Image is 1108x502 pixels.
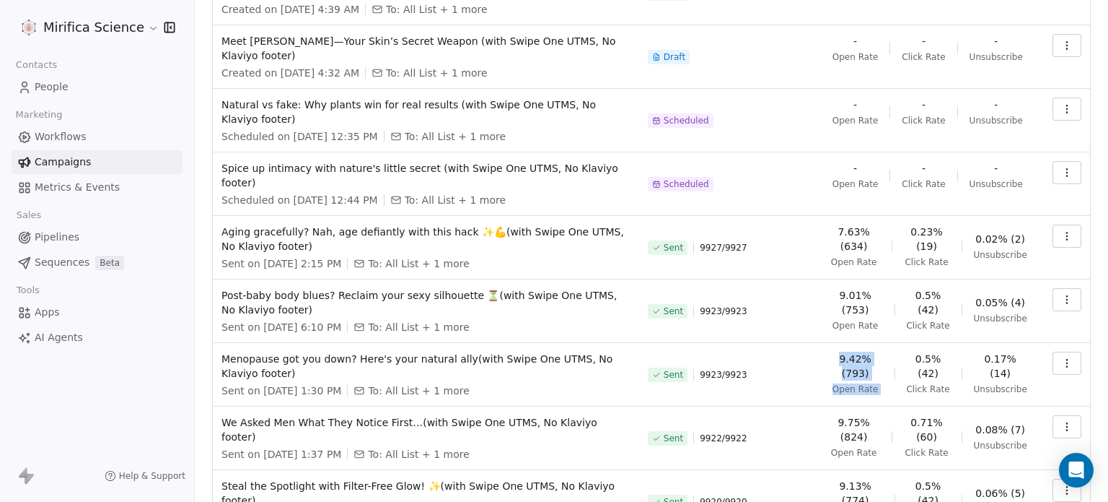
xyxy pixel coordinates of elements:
[368,256,469,271] span: To: All List + 1 more
[974,440,1027,451] span: Unsubscribe
[368,447,469,462] span: To: All List + 1 more
[221,447,341,462] span: Sent on [DATE] 1:37 PM
[12,75,183,99] a: People
[969,51,1023,63] span: Unsubscribe
[903,415,949,444] span: 0.71% (60)
[221,193,378,207] span: Scheduled on [DATE] 12:44 PM
[853,34,857,48] span: -
[700,306,747,317] span: 9923 / 9923
[17,15,154,40] button: Mirifica Science
[975,295,1025,310] span: 0.05% (4)
[664,306,683,317] span: Sent
[43,18,144,37] span: Mirifica Science
[902,178,945,190] span: Click Rate
[12,251,183,274] a: SequencesBeta
[368,320,469,334] span: To: All List + 1 more
[975,423,1025,437] span: 0.08% (7)
[974,313,1027,324] span: Unsubscribe
[832,178,879,190] span: Open Rate
[974,352,1027,381] span: 0.17% (14)
[12,125,183,149] a: Workflows
[994,34,998,48] span: -
[922,98,925,112] span: -
[922,34,925,48] span: -
[9,54,63,76] span: Contacts
[828,415,880,444] span: 9.75% (824)
[35,79,69,95] span: People
[832,384,879,395] span: Open Rate
[221,2,359,17] span: Created on [DATE] 4:39 AM
[906,320,949,332] span: Click Rate
[906,352,949,381] span: 0.5% (42)
[221,129,378,144] span: Scheduled on [DATE] 12:35 PM
[902,115,945,126] span: Click Rate
[700,433,747,444] span: 9922 / 9922
[853,98,857,112] span: -
[221,225,630,254] span: Aging gracefully? Nah, age defiantly with this hack ✨💪(with Swipe One UTMS, No Klaviyo footer)
[664,51,685,63] span: Draft
[828,225,880,254] span: 7.63% (634)
[903,225,949,254] span: 0.23% (19)
[664,178,709,190] span: Scheduled
[906,288,949,317] span: 0.5% (42)
[922,161,925,176] span: -
[975,486,1025,501] span: 0.06% (5)
[12,176,183,199] a: Metrics & Events
[974,249,1027,261] span: Unsubscribe
[9,104,69,126] span: Marketing
[119,470,185,482] span: Help & Support
[10,280,45,301] span: Tools
[221,256,341,271] span: Sent on [DATE] 2:15 PM
[368,384,469,398] span: To: All List + 1 more
[95,256,124,270] span: Beta
[664,115,709,126] span: Scheduled
[828,352,883,381] span: 9.42% (793)
[20,19,38,36] img: MIRIFICA%20science_logo_icon-big.png
[35,330,83,345] span: AI Agents
[221,98,630,126] span: Natural vs fake: Why plants win for real results (with Swipe One UTMS, No Klaviyo footer)
[221,320,341,334] span: Sent on [DATE] 6:10 PM
[974,384,1027,395] span: Unsubscribe
[664,369,683,381] span: Sent
[386,66,487,80] span: To: All List + 1 more
[221,288,630,317] span: Post-baby body blues? Reclaim your sexy silhouette ⏳(with Swipe One UTMS, No Klaviyo footer)
[221,352,630,381] span: Menopause got you down? Here's your natural ally(with Swipe One UTMS, No Klaviyo footer)
[35,255,89,270] span: Sequences
[832,51,879,63] span: Open Rate
[105,470,185,482] a: Help & Support
[12,150,183,174] a: Campaigns
[221,161,630,190] span: Spice up intimacy with nature's little secret (with Swipe One UTMS, No Klaviyo footer)
[975,232,1025,246] span: 0.02% (2)
[994,161,998,176] span: -
[853,161,857,176] span: -
[221,66,359,80] span: Created on [DATE] 4:32 AM
[35,155,91,170] span: Campaigns
[969,178,1023,190] span: Unsubscribe
[994,98,998,112] span: -
[902,51,945,63] span: Click Rate
[905,256,948,268] span: Click Rate
[35,129,87,144] span: Workflows
[1059,453,1094,488] div: Open Intercom Messenger
[405,193,506,207] span: To: All List + 1 more
[221,415,630,444] span: We Asked Men What They Notice First…(with Swipe One UTMS, No Klaviyo footer)
[12,326,183,350] a: AI Agents
[664,242,683,254] span: Sent
[12,300,183,324] a: Apps
[700,369,747,381] span: 9923 / 9923
[35,180,120,195] span: Metrics & Events
[828,288,883,317] span: 9.01% (753)
[831,447,877,459] span: Open Rate
[221,34,630,63] span: Meet [PERSON_NAME]—Your Skin’s Secret Weapon (with Swipe One UTMS, No Klaviyo footer)
[12,225,183,249] a: Pipelines
[10,204,48,226] span: Sales
[35,230,79,245] span: Pipelines
[664,433,683,444] span: Sent
[969,115,1023,126] span: Unsubscribe
[906,384,949,395] span: Click Rate
[832,115,879,126] span: Open Rate
[832,320,879,332] span: Open Rate
[35,305,60,320] span: Apps
[386,2,487,17] span: To: All List + 1 more
[905,447,948,459] span: Click Rate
